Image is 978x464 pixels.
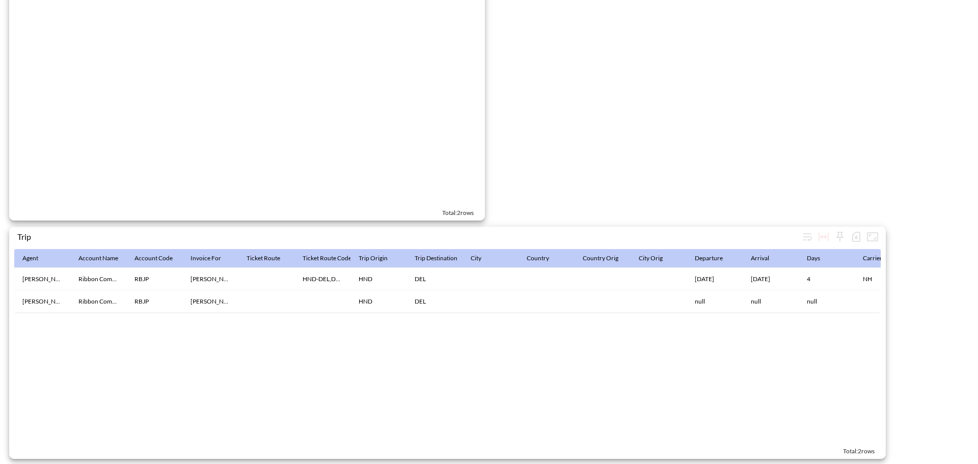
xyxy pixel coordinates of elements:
[743,290,799,313] th: null
[182,290,238,313] th: Tatsuya Hironaka
[359,252,388,264] div: Trip Origin
[247,252,293,264] span: Ticket Route
[126,268,182,290] th: RBJP
[863,252,895,264] span: Carrier
[17,232,799,241] div: Trip
[442,209,474,216] span: Total: 2 rows
[527,252,549,264] div: Country
[294,268,350,290] th: HND-DEL,DEL-HND
[863,252,882,264] div: Carrier
[78,252,131,264] span: Account Name
[134,252,186,264] span: Account Code
[70,268,126,290] th: Ribbon Communications Kabushiki Kaisha Japan
[527,252,562,264] span: Country
[191,252,221,264] div: Invoice For
[415,252,471,264] span: Trip Destination
[191,252,234,264] span: Invoice For
[247,252,280,264] div: Ticket Route
[14,290,70,313] th: Lukas Wan
[134,252,173,264] div: Account Code
[22,252,38,264] div: Agent
[687,290,743,313] th: null
[639,252,663,264] div: City Orig
[855,268,911,290] th: NH
[126,290,182,313] th: RBJP
[583,252,632,264] span: Country Orig
[843,447,875,455] span: Total: 2 rows
[471,252,495,264] span: City
[751,252,769,264] div: Arrival
[350,290,406,313] th: HND
[22,252,51,264] span: Agent
[751,252,782,264] span: Arrival
[70,290,126,313] th: Ribbon Communications Kabushiki Kaisha Japan
[471,252,481,264] div: City
[406,268,463,290] th: DEL
[799,268,855,290] th: 4
[583,252,618,264] div: Country Orig
[406,290,463,313] th: DEL
[799,229,816,245] div: Wrap text
[78,252,118,264] div: Account Name
[687,268,743,290] th: 05/08/2025
[695,252,723,264] div: Departure
[639,252,676,264] span: City Orig
[415,252,457,264] div: Trip Destination
[832,229,848,245] div: Sticky left columns: 0
[14,268,70,290] th: Lukas Wan
[359,252,401,264] span: Trip Origin
[807,252,820,264] div: Days
[807,252,833,264] span: Days
[864,229,881,245] button: Fullscreen
[350,268,406,290] th: HND
[816,229,832,245] div: Toggle table layout between fixed and auto (default: auto)
[182,268,238,290] th: Tatsuya Hironaka
[695,252,736,264] span: Departure
[743,268,799,290] th: 08/08/2025
[303,252,367,264] span: Ticket Route Codes
[799,290,855,313] th: null
[303,252,354,264] div: Ticket Route Codes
